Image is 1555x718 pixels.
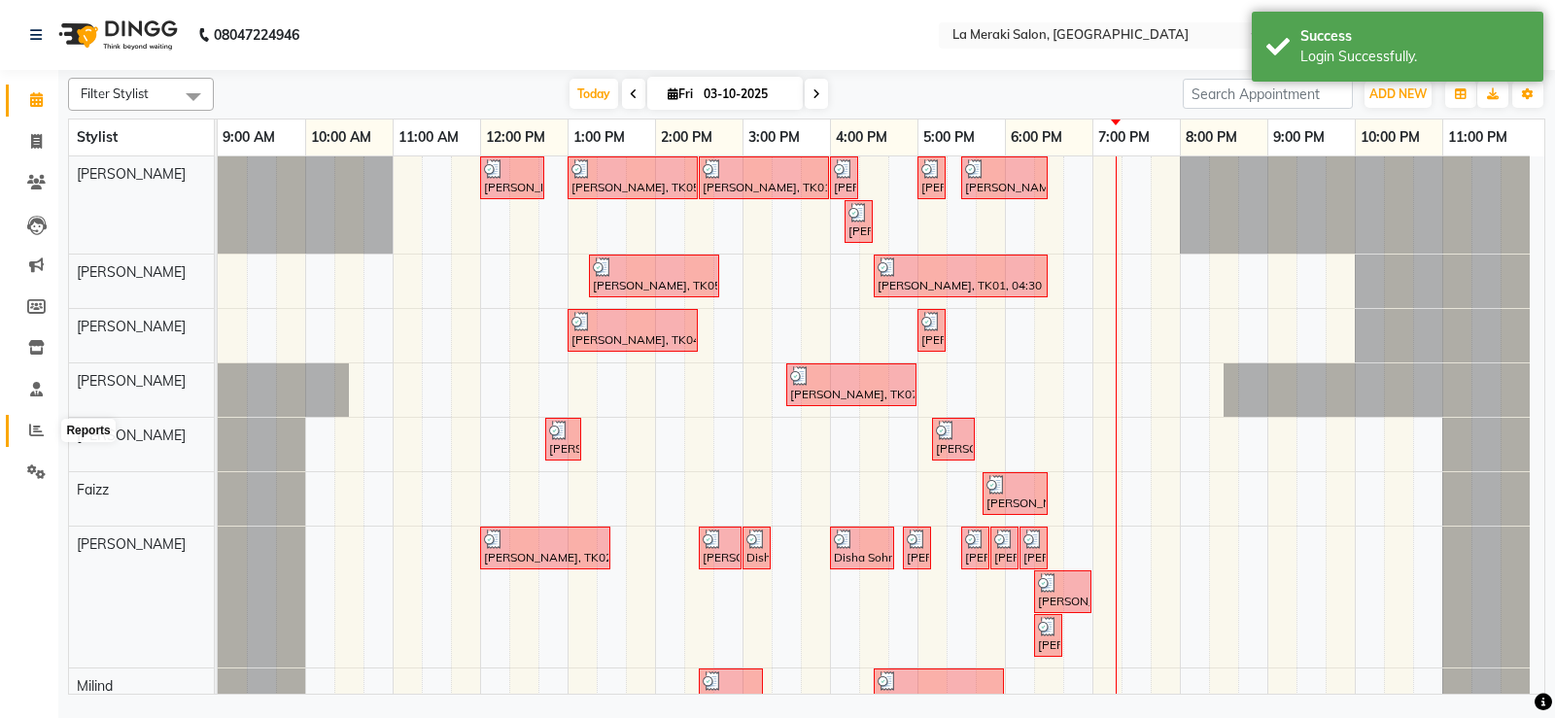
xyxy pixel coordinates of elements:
[77,481,109,498] span: Faizz
[832,530,892,566] div: Disha Sohrot, TK08, 04:00 PM-04:45 PM, Stylist Level [DEMOGRAPHIC_DATA] Haircut
[743,123,805,152] a: 3:00 PM
[963,159,1046,196] div: [PERSON_NAME], TK09, 05:30 PM-06:30 PM, Men's Hair Color Sylist level (₹1500)
[698,80,795,109] input: 2025-10-03
[1181,123,1242,152] a: 8:00 PM
[963,530,987,566] div: [PERSON_NAME], TK12, 05:30 PM-05:50 PM, Eye Brows Threading
[481,123,550,152] a: 12:00 PM
[1036,617,1060,654] div: [PERSON_NAME], TK12, 06:20 PM-06:30 PM, Rica [GEOGRAPHIC_DATA]
[1006,123,1067,152] a: 6:00 PM
[1443,123,1512,152] a: 11:00 PM
[919,159,944,196] div: [PERSON_NAME], TK07, 05:00 PM-05:01 PM, Tip
[77,318,186,335] span: [PERSON_NAME]
[788,366,915,403] div: [PERSON_NAME], TK07, 03:30 PM-05:00 PM, Stylist Root Touch Up
[701,159,827,196] div: [PERSON_NAME], TK01, 02:30 PM-04:00 PM, Global Hair Color (Mid-Back Lenght) Onwards
[934,421,973,458] div: [PERSON_NAME], TK11, 05:10 PM-05:40 PM, Premium [PERSON_NAME] (₹350)
[77,677,113,695] span: Milind
[919,312,944,349] div: [PERSON_NAME], TK11, 05:00 PM-05:10 PM, Side Line
[992,530,1017,566] div: [PERSON_NAME], TK12, 05:50 PM-06:10 PM, Eye Brows Threading
[847,203,871,240] div: [PERSON_NAME], TK01, 04:10 PM-04:20 PM, Olaplex Add On
[394,123,464,152] a: 11:00 AM
[570,79,618,109] span: Today
[1183,79,1353,109] input: Search Appointment
[77,263,186,281] span: [PERSON_NAME]
[1268,123,1330,152] a: 9:00 PM
[1300,26,1529,47] div: Success
[81,85,149,101] span: Filter Stylist
[61,419,115,442] div: Reports
[1356,123,1425,152] a: 10:00 PM
[656,123,717,152] a: 2:00 PM
[77,535,186,553] span: [PERSON_NAME]
[663,86,698,101] span: Fri
[569,123,630,152] a: 1:00 PM
[876,257,1046,294] div: [PERSON_NAME], TK01, 04:30 PM-06:30 PM, Acrylic Nail Extension In-Built Ombre / French
[570,312,696,349] div: [PERSON_NAME], TK04, 01:00 PM-02:30 PM, Senior Stylist Root Touch Up
[482,159,542,196] div: [PERSON_NAME], TK03, 12:00 PM-12:45 PM, Stylist Level Men's Haircut
[1365,81,1432,108] button: ADD NEW
[701,671,761,708] div: [PERSON_NAME], TK05, 02:30 PM-03:15 PM, Bomb Pedicure (₹1800)
[832,159,856,196] div: [PERSON_NAME], TK01, 04:00 PM-04:10 PM, Hand Fingrs Threading
[591,257,717,294] div: [PERSON_NAME], TK05, 01:15 PM-02:45 PM, Gel Polish with Chrome / Cat Eye / Polish / Blossom (Hand...
[50,8,183,62] img: logo
[1036,573,1089,610] div: [PERSON_NAME], TK01, 06:20 PM-07:00 PM, Olapolex 4-in-1,Feet Toes Threading ,Lower Lip Threading,...
[77,372,186,390] span: [PERSON_NAME]
[1300,47,1529,67] div: Login Successfully.
[985,475,1046,512] div: [PERSON_NAME], TK09, 05:45 PM-06:30 PM, [PERSON_NAME] Haircut (₹450)
[218,123,280,152] a: 9:00 AM
[77,427,186,444] span: [PERSON_NAME]
[482,530,608,566] div: [PERSON_NAME], TK02, 12:00 PM-01:30 PM, Stylist Root Touch Up
[547,421,579,458] div: [PERSON_NAME], TK03, 12:45 PM-01:10 PM, Clean shave
[1021,530,1046,566] div: [PERSON_NAME], TK12, 06:10 PM-06:20 PM, Upper Lip Threading
[1369,86,1427,101] span: ADD NEW
[306,123,376,152] a: 10:00 AM
[876,671,1002,708] div: [PERSON_NAME], TK01, 04:30 PM-06:00 PM, AVL Luxuries Pedicure
[918,123,980,152] a: 5:00 PM
[831,123,892,152] a: 4:00 PM
[701,530,740,566] div: [PERSON_NAME], TK04, 02:30 PM-03:00 PM, Eye Brows Threading,Upper Lip Threading
[744,530,769,566] div: Disha Sohrot, TK10, 03:00 PM-03:20 PM, Eye Brows Threading
[77,165,186,183] span: [PERSON_NAME]
[214,8,299,62] b: 08047224946
[570,159,696,196] div: [PERSON_NAME], TK05, 01:00 PM-02:30 PM, Stylist Root Touch Up
[905,530,929,566] div: [PERSON_NAME], TK07, 04:50 PM-05:10 PM, Eye Brows Threading (₹100)
[1093,123,1155,152] a: 7:00 PM
[77,128,118,146] span: Stylist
